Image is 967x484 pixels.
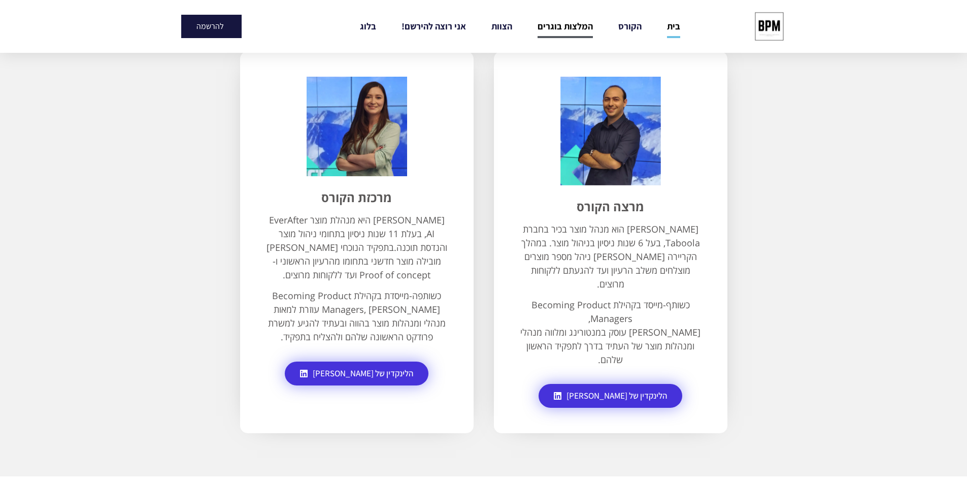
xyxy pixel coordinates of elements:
img: cropped-bpm-logo-1.jpeg [750,8,788,45]
a: בלוג [360,15,376,38]
a: הצוות [491,15,512,38]
span: להרשמה [196,22,224,30]
p: [PERSON_NAME] היא מנהלת מוצר EverAfter AI, בעלת 11 שנות ניסיון בתחומי ניהול מוצר והנדסת תוכנה.בתפ... [265,213,448,282]
a: הלינקדין של [PERSON_NAME] [539,384,682,408]
p: [PERSON_NAME] הוא מנהל מוצר בכיר בחברת Taboola, בעל 6 שנות ניסיון בניהול מוצר. במהלך הקריירה [PER... [519,222,702,291]
a: להרשמה [181,15,242,38]
a: המלצות בוגרים [538,15,593,38]
b: מרצה הקורס [577,198,644,215]
a: הקורס [618,15,642,38]
b: מרכזת הקורס [321,189,392,206]
p: כשותפה-מייסדת בקהילת Becoming Product Managers, [PERSON_NAME] עוזרת למאות מנהלי ומנהלות מוצר בהוו... [265,289,448,344]
a: הלינקדין של [PERSON_NAME] [285,362,428,385]
a: בית [667,15,680,38]
span: הלינקדין של [PERSON_NAME] [313,369,413,378]
nav: Menu [315,15,725,38]
span: הלינקדין של [PERSON_NAME] [566,392,667,400]
a: אני רוצה להירשם! [402,15,466,38]
p: כשותף-מייסד בקהילת Becoming Product Managers, [PERSON_NAME] עוסק במנטורינג ומלווה מנהלי ומנהלות מ... [519,298,702,367]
